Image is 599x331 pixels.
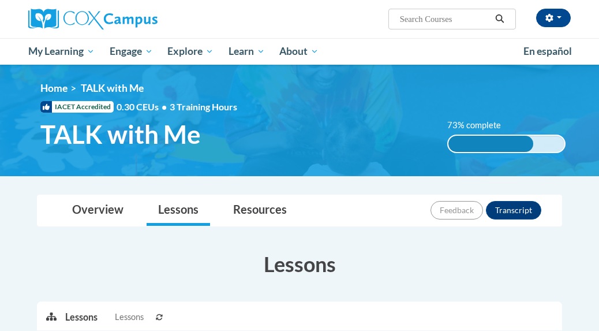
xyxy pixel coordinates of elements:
[20,38,579,65] div: Main menu
[221,38,272,65] a: Learn
[523,45,572,57] span: En español
[102,38,160,65] a: Engage
[117,101,170,113] span: 0.30 CEUs
[28,9,158,29] img: Cox Campus
[516,39,579,64] a: En español
[430,201,483,220] button: Feedback
[162,101,167,112] span: •
[28,44,95,58] span: My Learning
[279,44,319,58] span: About
[229,44,265,58] span: Learn
[160,38,221,65] a: Explore
[37,250,562,278] h3: Lessons
[81,82,144,94] span: TALK with Me
[222,195,298,226] a: Resources
[28,9,197,29] a: Cox Campus
[115,311,144,323] span: Lessons
[536,9,571,27] button: Account Settings
[110,44,153,58] span: Engage
[272,38,327,65] a: About
[40,119,201,150] span: TALK with Me
[61,195,135,226] a: Overview
[40,101,114,113] span: IACET Accredited
[170,101,237,112] span: 3 Training Hours
[65,311,98,323] p: Lessons
[40,82,68,94] a: Home
[399,12,491,26] input: Search Courses
[486,201,541,220] button: Transcript
[21,38,102,65] a: My Learning
[147,195,210,226] a: Lessons
[448,136,533,152] div: 73% complete
[491,12,508,26] button: Search
[167,44,214,58] span: Explore
[447,119,514,132] label: 73% complete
